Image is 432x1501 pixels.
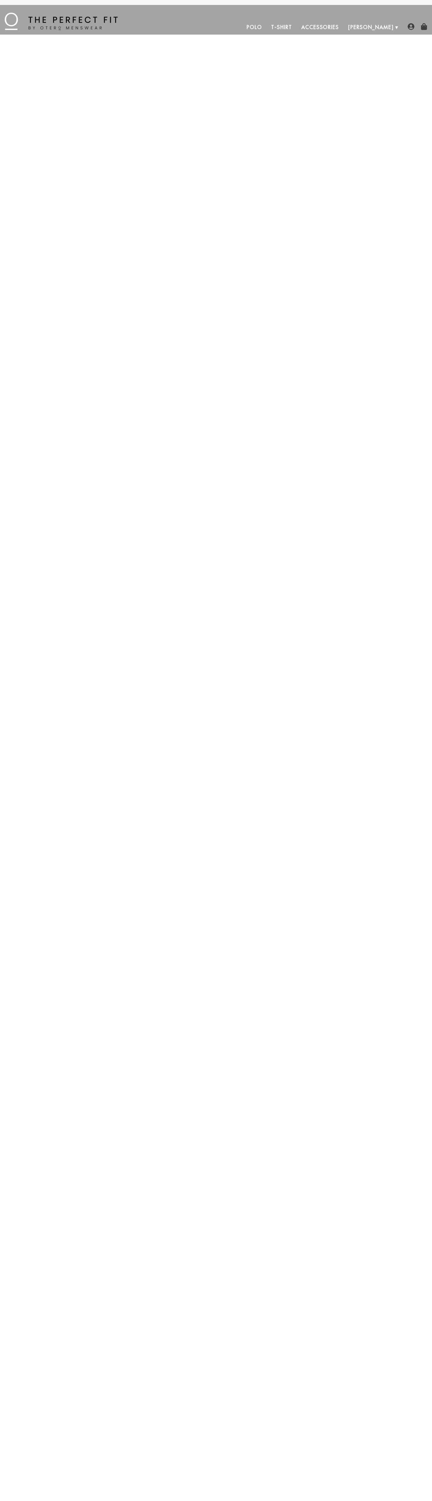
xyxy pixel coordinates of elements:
img: user-account-icon.png [408,23,414,30]
img: shopping-bag-icon.png [421,23,427,30]
a: Polo [242,20,267,35]
a: [PERSON_NAME] [344,20,398,35]
a: Accessories [297,20,344,35]
img: The Perfect Fit - by Otero Menswear - Logo [5,13,118,30]
a: T-Shirt [266,20,296,35]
